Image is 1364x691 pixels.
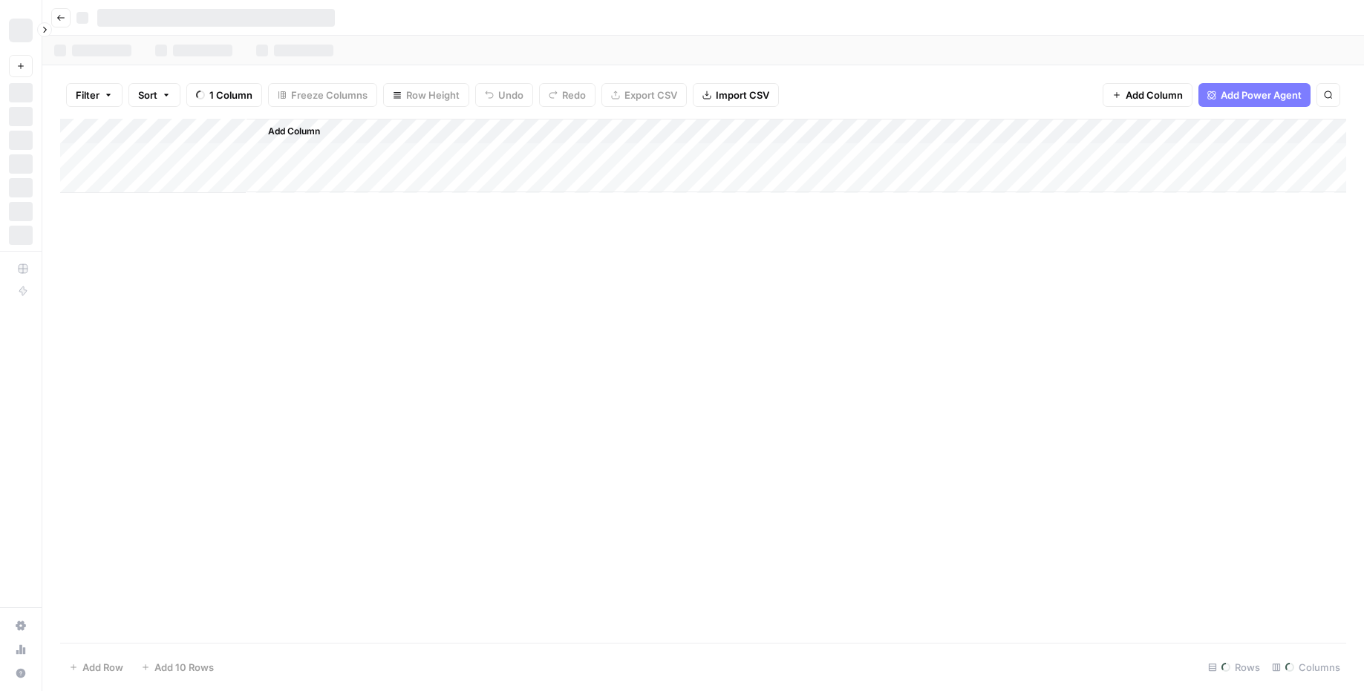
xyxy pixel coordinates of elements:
div: Columns [1266,655,1346,679]
span: Add Column [268,125,320,138]
span: Freeze Columns [291,88,368,102]
button: Add Row [60,655,132,679]
span: 1 Column [209,88,252,102]
button: Freeze Columns [268,83,377,107]
button: Import CSV [693,83,779,107]
span: Import CSV [716,88,769,102]
button: Add Power Agent [1198,83,1311,107]
button: Add Column [249,122,326,141]
span: Add Row [82,660,123,675]
span: Row Height [406,88,460,102]
button: Sort [128,83,180,107]
button: Redo [539,83,595,107]
button: Add 10 Rows [132,655,223,679]
span: Add Power Agent [1221,88,1302,102]
a: Settings [9,614,33,638]
button: Row Height [383,83,469,107]
button: 1 Column [186,83,262,107]
span: Sort [138,88,157,102]
button: Export CSV [601,83,687,107]
span: Add 10 Rows [154,660,214,675]
button: Add Column [1103,83,1192,107]
button: Undo [475,83,533,107]
div: Rows [1202,655,1266,679]
span: Redo [562,88,586,102]
span: Undo [498,88,523,102]
span: Filter [76,88,99,102]
span: Export CSV [624,88,677,102]
button: Filter [66,83,123,107]
a: Usage [9,638,33,661]
span: Add Column [1126,88,1183,102]
button: Help + Support [9,661,33,685]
